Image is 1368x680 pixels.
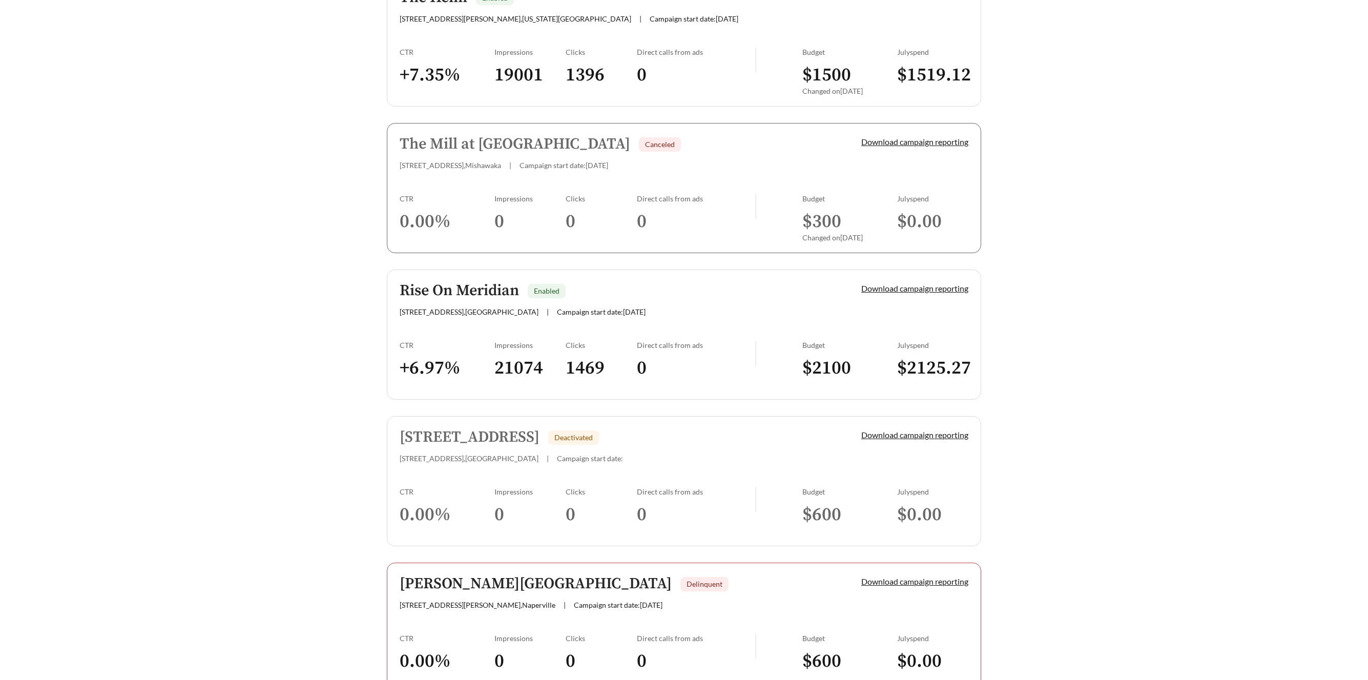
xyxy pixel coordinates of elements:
h3: 0 [494,210,566,233]
h3: 0.00 % [400,210,494,233]
img: line [755,487,756,512]
span: Campaign start date: [DATE] [557,307,646,316]
h3: 0 [494,503,566,526]
span: | [547,307,549,316]
div: July spend [897,194,968,203]
span: [STREET_ADDRESS][PERSON_NAME] , [US_STATE][GEOGRAPHIC_DATA] [400,14,631,23]
div: Direct calls from ads [637,341,755,349]
div: July spend [897,48,968,56]
h3: 0.00 % [400,650,494,673]
a: Download campaign reporting [861,137,968,147]
span: Campaign start date: [DATE] [520,161,608,170]
a: Download campaign reporting [861,576,968,586]
h3: + 6.97 % [400,357,494,380]
div: Changed on [DATE] [802,233,897,242]
h3: 0 [637,650,755,673]
div: Clicks [566,341,637,349]
a: Download campaign reporting [861,430,968,440]
div: Direct calls from ads [637,487,755,496]
span: | [639,14,641,23]
div: Direct calls from ads [637,194,755,203]
h3: 0 [637,64,755,87]
div: CTR [400,341,494,349]
a: Download campaign reporting [861,283,968,293]
span: [STREET_ADDRESS] , Mishawaka [400,161,501,170]
h3: $ 600 [802,503,897,526]
span: [STREET_ADDRESS] , [GEOGRAPHIC_DATA] [400,454,538,463]
div: Changed on [DATE] [802,87,897,95]
h3: 21074 [494,357,566,380]
img: line [755,48,756,72]
a: Rise On MeridianEnabled[STREET_ADDRESS],[GEOGRAPHIC_DATA]|Campaign start date:[DATE]Download camp... [387,270,981,400]
span: Delinquent [687,580,722,588]
span: [STREET_ADDRESS][PERSON_NAME] , Naperville [400,601,555,609]
h5: [PERSON_NAME][GEOGRAPHIC_DATA] [400,575,672,592]
h3: $ 0.00 [897,210,968,233]
span: | [564,601,566,609]
h3: $ 600 [802,650,897,673]
h3: + 7.35 % [400,64,494,87]
h3: 19001 [494,64,566,87]
a: [STREET_ADDRESS]Deactivated[STREET_ADDRESS],[GEOGRAPHIC_DATA]|Campaign start date:Download campai... [387,416,981,546]
div: Impressions [494,634,566,643]
h3: $ 2125.27 [897,357,968,380]
h3: 0 [566,650,637,673]
div: CTR [400,194,494,203]
span: | [547,454,549,463]
div: Budget [802,487,897,496]
img: line [755,341,756,365]
div: Budget [802,341,897,349]
span: [STREET_ADDRESS] , [GEOGRAPHIC_DATA] [400,307,538,316]
h3: 0 [637,503,755,526]
span: Enabled [534,286,559,295]
div: CTR [400,634,494,643]
span: Campaign start date: [557,454,623,463]
h5: Rise On Meridian [400,282,519,299]
h3: $ 300 [802,210,897,233]
h3: $ 2100 [802,357,897,380]
div: Impressions [494,487,566,496]
div: July spend [897,341,968,349]
div: July spend [897,487,968,496]
h3: $ 1519.12 [897,64,968,87]
h5: [STREET_ADDRESS] [400,429,540,446]
span: Campaign start date: [DATE] [650,14,738,23]
h3: 0 [637,210,755,233]
span: Canceled [645,140,675,149]
div: Budget [802,634,897,643]
div: Clicks [566,194,637,203]
img: line [755,634,756,658]
div: Budget [802,48,897,56]
h3: 1396 [566,64,637,87]
h5: The Mill at [GEOGRAPHIC_DATA] [400,136,630,153]
h3: 0 [566,503,637,526]
div: CTR [400,487,494,496]
img: line [755,194,756,219]
div: Impressions [494,194,566,203]
div: Clicks [566,48,637,56]
div: Clicks [566,634,637,643]
div: Direct calls from ads [637,634,755,643]
div: Impressions [494,48,566,56]
h3: 1469 [566,357,637,380]
h3: $ 0.00 [897,650,968,673]
a: The Mill at [GEOGRAPHIC_DATA]Canceled[STREET_ADDRESS],Mishawaka|Campaign start date:[DATE]Downloa... [387,123,981,253]
div: Impressions [494,341,566,349]
div: July spend [897,634,968,643]
h3: 0 [566,210,637,233]
div: Direct calls from ads [637,48,755,56]
h3: $ 0.00 [897,503,968,526]
h3: 0 [637,357,755,380]
span: Deactivated [554,433,593,442]
span: Campaign start date: [DATE] [574,601,662,609]
h3: 0 [494,650,566,673]
span: | [509,161,511,170]
h3: $ 1500 [802,64,897,87]
div: CTR [400,48,494,56]
div: Clicks [566,487,637,496]
h3: 0.00 % [400,503,494,526]
div: Budget [802,194,897,203]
